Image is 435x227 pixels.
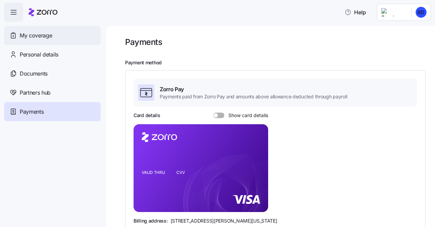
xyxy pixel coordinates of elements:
[339,5,371,19] button: Help
[4,64,101,83] a: Documents
[171,217,277,224] span: [STREET_ADDRESS][PERSON_NAME][US_STATE]
[345,8,366,16] span: Help
[176,170,185,175] tspan: CVV
[160,85,347,94] span: Zorro Pay
[134,112,160,119] h3: Card details
[142,170,165,175] tspan: VALID THRU
[125,60,425,66] h2: Payment method
[224,113,268,118] span: Show card details
[20,69,48,78] span: Documents
[4,26,101,45] a: My coverage
[4,45,101,64] a: Personal details
[4,102,101,121] a: Payments
[160,93,347,100] span: Payments paid from Zorro Pay and amounts above allowance deducted through payroll
[20,88,51,97] span: Partners hub
[20,108,43,116] span: Payments
[416,7,427,18] img: 3814594c225b0248312fc57e88755bd7
[381,8,406,16] img: Employer logo
[20,50,58,59] span: Personal details
[125,37,162,47] h1: Payments
[4,83,101,102] a: Partners hub
[20,31,52,40] span: My coverage
[134,217,168,224] span: Billing address:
